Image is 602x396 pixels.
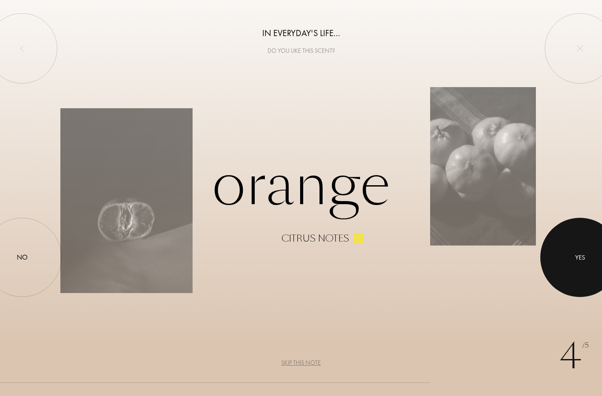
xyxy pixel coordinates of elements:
span: /5 [582,341,589,351]
div: Skip this note [281,358,321,367]
div: Citrus notes [282,234,349,243]
div: 4 [559,330,589,383]
div: No [17,252,28,263]
img: left_onboard.svg [19,45,26,52]
div: Orange [60,153,542,243]
img: quit_onboard.svg [576,45,583,52]
div: Yes [575,253,585,263]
